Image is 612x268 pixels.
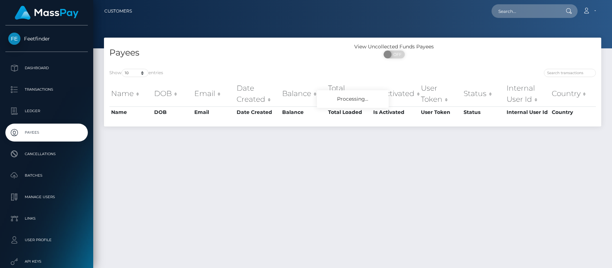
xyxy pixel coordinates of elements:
[235,81,280,106] th: Date Created
[5,59,88,77] a: Dashboard
[8,127,85,138] p: Payees
[5,81,88,99] a: Transactions
[152,81,193,106] th: DOB
[5,167,88,185] a: Batches
[8,33,20,45] img: Feetfinder
[8,149,85,159] p: Cancellations
[462,81,505,106] th: Status
[5,102,88,120] a: Ledger
[193,106,234,118] th: Email
[544,69,596,77] input: Search transactions
[5,145,88,163] a: Cancellations
[492,4,559,18] input: Search...
[371,106,419,118] th: Is Activated
[326,106,371,118] th: Total Loaded
[462,106,505,118] th: Status
[8,63,85,73] p: Dashboard
[8,213,85,224] p: Links
[8,106,85,116] p: Ledger
[122,69,148,77] select: Showentries
[5,231,88,249] a: User Profile
[109,69,163,77] label: Show entries
[280,81,326,106] th: Balance
[388,51,405,58] span: OFF
[193,81,234,106] th: Email
[280,106,326,118] th: Balance
[505,81,550,106] th: Internal User Id
[8,192,85,202] p: Manage Users
[317,90,389,108] div: Processing...
[419,81,461,106] th: User Token
[8,84,85,95] p: Transactions
[550,81,596,106] th: Country
[505,106,550,118] th: Internal User Id
[109,81,152,106] th: Name
[8,170,85,181] p: Batches
[109,106,152,118] th: Name
[235,106,280,118] th: Date Created
[8,256,85,267] p: API Keys
[109,47,347,59] h4: Payees
[5,188,88,206] a: Manage Users
[371,81,419,106] th: Is Activated
[104,4,132,19] a: Customers
[326,81,371,106] th: Total Loaded
[152,106,193,118] th: DOB
[419,106,461,118] th: User Token
[15,6,79,20] img: MassPay Logo
[5,210,88,228] a: Links
[8,235,85,245] p: User Profile
[353,43,436,51] div: View Uncollected Funds Payees
[550,106,596,118] th: Country
[5,35,88,42] span: Feetfinder
[5,124,88,142] a: Payees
